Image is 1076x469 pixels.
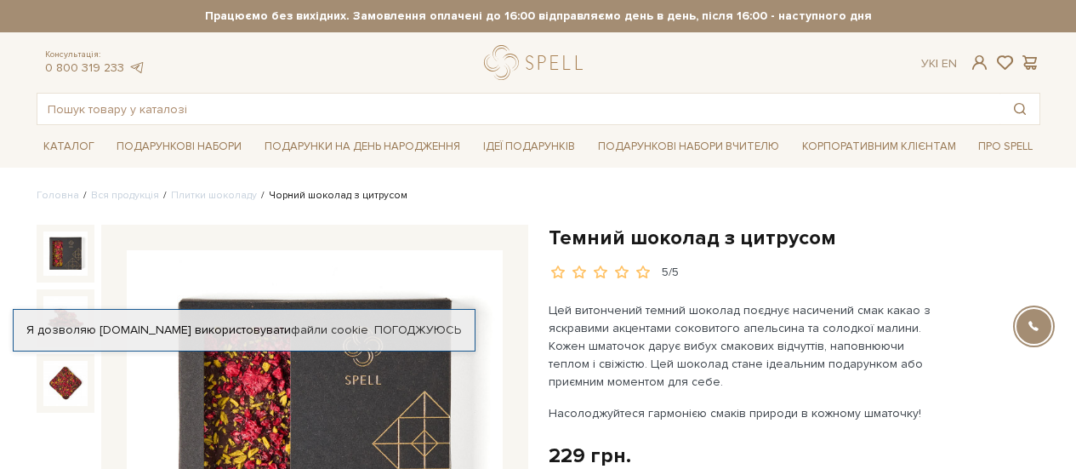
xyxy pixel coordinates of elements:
input: Пошук товару у каталозі [37,94,1000,124]
img: Темний шоколад з цитрусом [43,232,88,276]
h1: Темний шоколад з цитрусом [549,225,1040,251]
a: Вся продукція [91,189,159,202]
a: telegram [128,60,145,75]
li: Чорний шоколад з цитрусом [257,188,407,203]
a: Головна [37,189,79,202]
div: 5/5 [662,265,679,281]
strong: Працюємо без вихідних. Замовлення оплачені до 16:00 відправляємо день в день, після 16:00 - насту... [37,9,1040,24]
a: Подарунки на День народження [258,134,467,160]
img: Темний шоколад з цитрусом [43,296,88,340]
a: En [942,56,957,71]
div: Ук [921,56,957,71]
a: Плитки шоколаду [171,189,257,202]
a: файли cookie [291,323,368,337]
a: Про Spell [971,134,1039,160]
div: 229 грн. [549,443,631,469]
a: Ідеї подарунків [476,134,582,160]
img: Темний шоколад з цитрусом [43,361,88,405]
a: Каталог [37,134,101,160]
a: 0 800 319 233 [45,60,124,75]
span: | [936,56,938,71]
p: Цей витончений темний шоколад поєднує насичений смак какао з яскравими акцентами соковитого апель... [549,301,948,391]
button: Пошук товару у каталозі [1000,94,1039,124]
p: Насолоджуйтеся гармонією смаків природи в кожному шматочку! [549,404,948,422]
div: Я дозволяю [DOMAIN_NAME] використовувати [14,323,475,338]
a: Подарункові набори Вчителю [591,132,786,161]
a: logo [484,45,590,80]
a: Подарункові набори [110,134,248,160]
span: Консультація: [45,49,145,60]
a: Погоджуюсь [374,323,461,338]
a: Корпоративним клієнтам [795,134,963,160]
